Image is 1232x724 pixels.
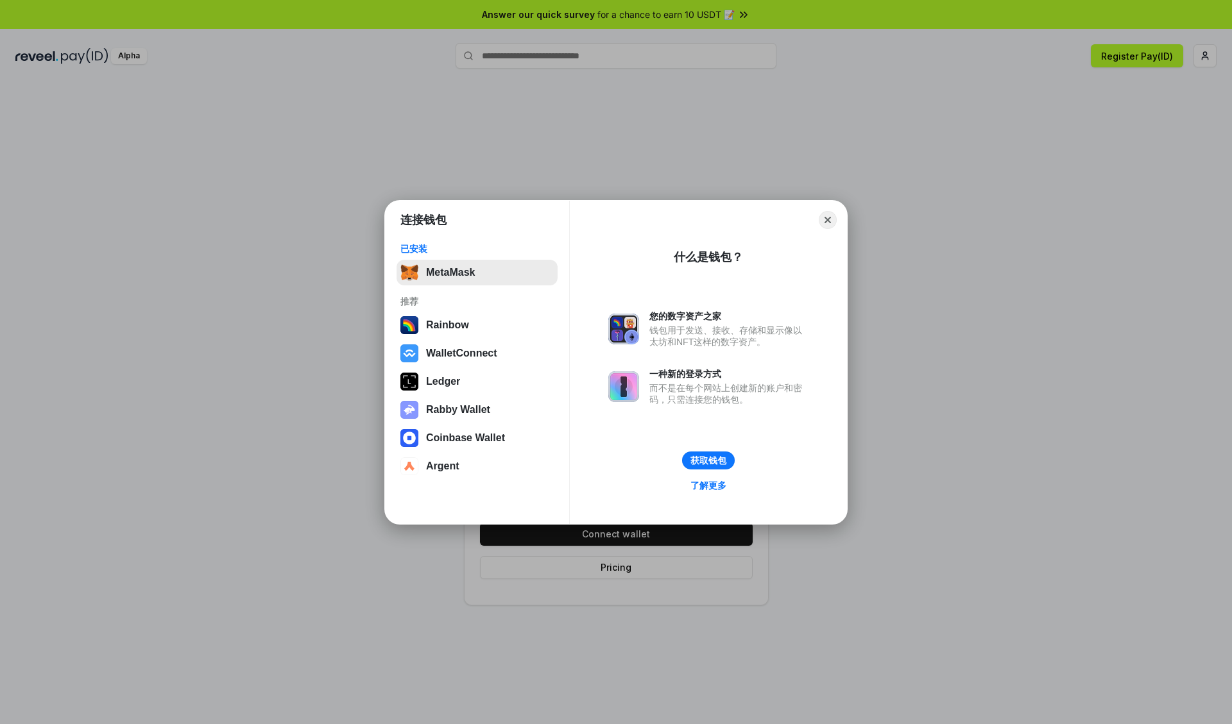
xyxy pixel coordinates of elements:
[690,480,726,491] div: 了解更多
[400,243,554,255] div: 已安装
[690,455,726,466] div: 获取钱包
[400,429,418,447] img: svg+xml,%3Csvg%20width%3D%2228%22%20height%3D%2228%22%20viewBox%3D%220%200%2028%2028%22%20fill%3D...
[426,267,475,278] div: MetaMask
[649,310,809,322] div: 您的数字资产之家
[649,324,809,348] div: 钱包用于发送、接收、存储和显示像以太坊和NFT这样的数字资产。
[400,296,554,307] div: 推荐
[819,211,837,229] button: Close
[426,348,497,359] div: WalletConnect
[397,369,558,394] button: Ledger
[426,460,459,472] div: Argent
[608,314,639,344] img: svg+xml,%3Csvg%20xmlns%3D%22http%3A%2F%2Fwww.w3.org%2F2000%2Fsvg%22%20fill%3D%22none%22%20viewBox...
[400,373,418,391] img: svg+xml,%3Csvg%20xmlns%3D%22http%3A%2F%2Fwww.w3.org%2F2000%2Fsvg%22%20width%3D%2228%22%20height%3...
[426,319,469,331] div: Rainbow
[426,376,460,387] div: Ledger
[400,457,418,475] img: svg+xml,%3Csvg%20width%3D%2228%22%20height%3D%2228%22%20viewBox%3D%220%200%2028%2028%22%20fill%3D...
[400,264,418,282] img: svg+xml,%3Csvg%20fill%3D%22none%22%20height%3D%2233%22%20viewBox%3D%220%200%2035%2033%22%20width%...
[674,249,743,265] div: 什么是钱包？
[397,341,558,366] button: WalletConnect
[683,477,734,494] a: 了解更多
[400,316,418,334] img: svg+xml,%3Csvg%20width%3D%22120%22%20height%3D%22120%22%20viewBox%3D%220%200%20120%20120%22%20fil...
[682,451,735,469] button: 获取钱包
[426,432,505,444] div: Coinbase Wallet
[649,382,809,405] div: 而不是在每个网站上创建新的账户和密码，只需连接您的钱包。
[649,368,809,380] div: 一种新的登录方式
[608,371,639,402] img: svg+xml,%3Csvg%20xmlns%3D%22http%3A%2F%2Fwww.w3.org%2F2000%2Fsvg%22%20fill%3D%22none%22%20viewBox...
[426,404,490,416] div: Rabby Wallet
[397,312,558,338] button: Rainbow
[397,397,558,423] button: Rabby Wallet
[400,344,418,362] img: svg+xml,%3Csvg%20width%3D%2228%22%20height%3D%2228%22%20viewBox%3D%220%200%2028%2028%22%20fill%3D...
[397,453,558,479] button: Argent
[400,212,447,228] h1: 连接钱包
[397,425,558,451] button: Coinbase Wallet
[400,401,418,419] img: svg+xml,%3Csvg%20xmlns%3D%22http%3A%2F%2Fwww.w3.org%2F2000%2Fsvg%22%20fill%3D%22none%22%20viewBox...
[397,260,558,285] button: MetaMask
